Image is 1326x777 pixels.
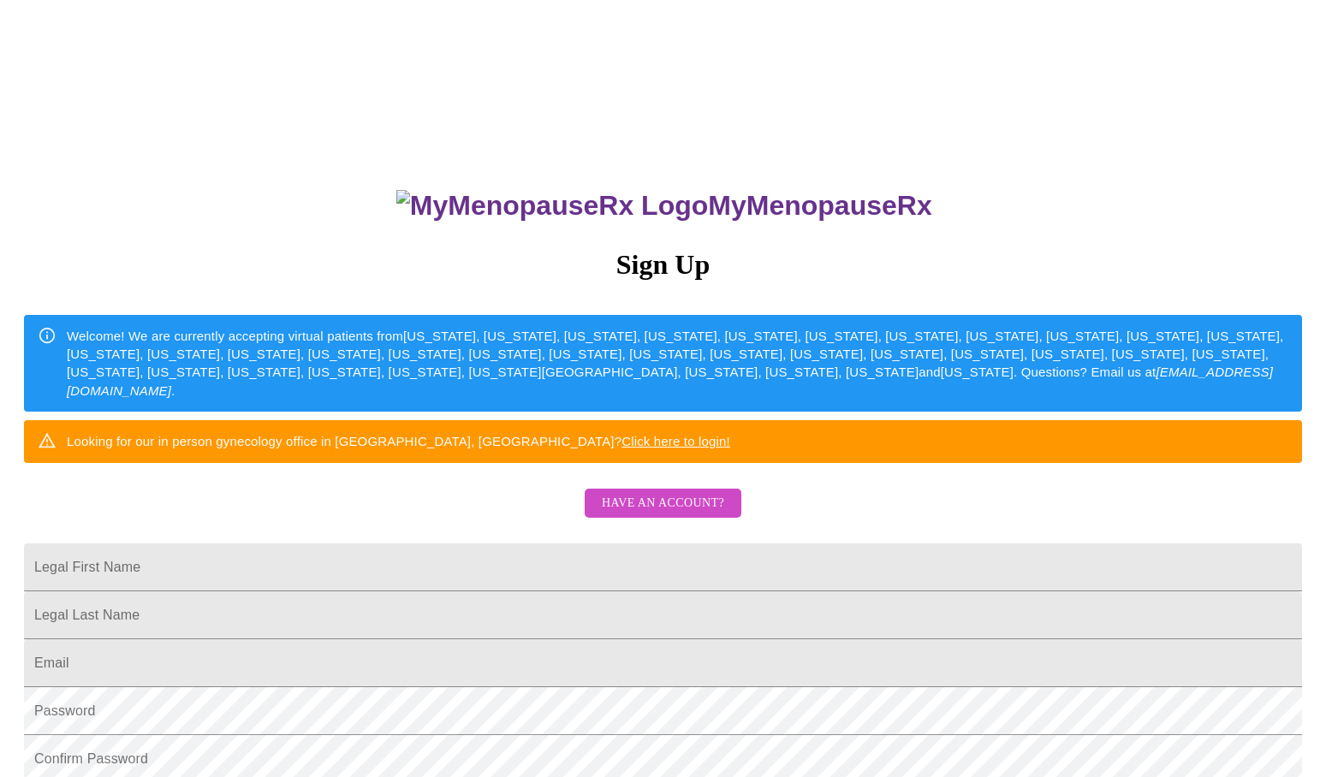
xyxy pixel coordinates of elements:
[585,489,741,519] button: Have an account?
[67,320,1288,407] div: Welcome! We are currently accepting virtual patients from [US_STATE], [US_STATE], [US_STATE], [US...
[24,249,1302,281] h3: Sign Up
[396,190,708,222] img: MyMenopauseRx Logo
[621,434,730,448] a: Click here to login!
[602,493,724,514] span: Have an account?
[580,507,746,522] a: Have an account?
[67,365,1273,397] em: [EMAIL_ADDRESS][DOMAIN_NAME]
[67,425,730,457] div: Looking for our in person gynecology office in [GEOGRAPHIC_DATA], [GEOGRAPHIC_DATA]?
[27,190,1303,222] h3: MyMenopauseRx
